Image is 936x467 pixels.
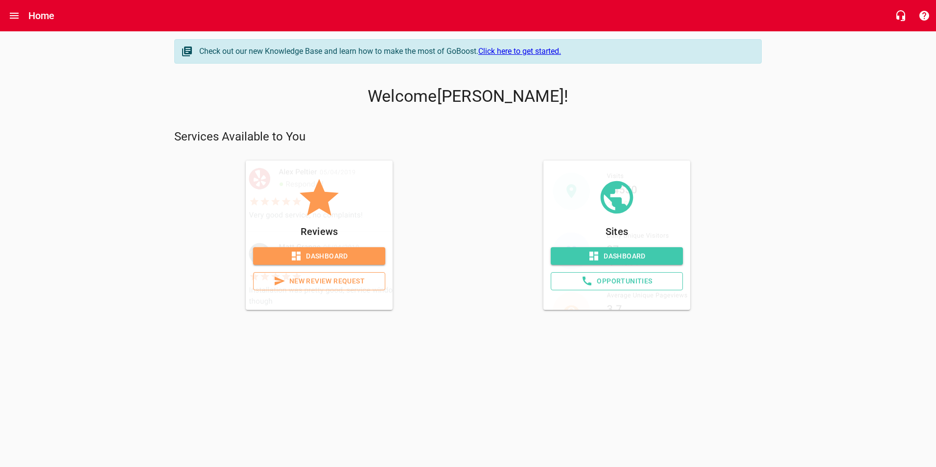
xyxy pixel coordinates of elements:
[913,4,936,27] button: Support Portal
[199,46,751,57] div: Check out our new Knowledge Base and learn how to make the most of GoBoost.
[253,272,385,290] a: New Review Request
[889,4,913,27] button: Live Chat
[28,8,55,23] h6: Home
[174,87,762,106] p: Welcome [PERSON_NAME] !
[551,247,683,265] a: Dashboard
[551,272,683,290] a: Opportunities
[559,275,675,287] span: Opportunities
[253,247,385,265] a: Dashboard
[2,4,26,27] button: Open drawer
[261,250,377,262] span: Dashboard
[559,250,675,262] span: Dashboard
[478,47,561,56] a: Click here to get started.
[253,224,385,239] p: Reviews
[261,275,377,287] span: New Review Request
[174,129,762,145] p: Services Available to You
[551,224,683,239] p: Sites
